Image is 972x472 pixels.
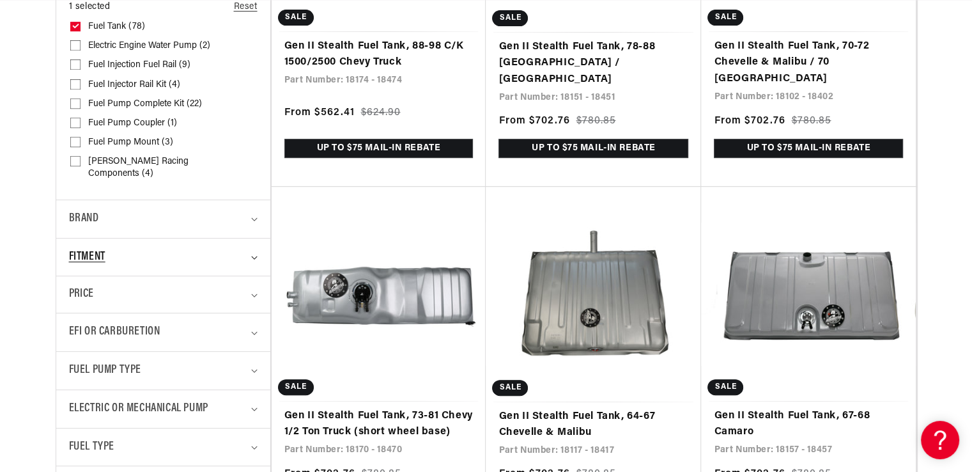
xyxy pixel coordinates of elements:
[498,409,688,441] a: Gen II Stealth Fuel Tank, 64-67 Chevelle & Malibu
[69,390,258,428] summary: Electric or Mechanical Pump (0 selected)
[88,118,177,129] span: Fuel Pump Coupler (1)
[88,59,190,71] span: Fuel Injection Fuel Rail (9)
[69,200,258,238] summary: Brand (0 selected)
[69,400,208,418] span: Electric or Mechanical Pump
[69,276,258,313] summary: Price
[69,429,258,466] summary: Fuel Type (0 selected)
[88,40,210,52] span: Electric Engine Water Pump (2)
[69,286,94,303] span: Price
[69,313,258,351] summary: EFI or Carburetion (0 selected)
[88,98,202,110] span: Fuel Pump Complete Kit (22)
[498,39,688,88] a: Gen II Stealth Fuel Tank, 78-88 [GEOGRAPHIC_DATA] / [GEOGRAPHIC_DATA]
[88,137,173,148] span: Fuel Pump Mount (3)
[69,239,258,276] summary: Fitment (0 selected)
[88,79,180,91] span: Fuel Injector Rail Kit (4)
[284,408,474,441] a: Gen II Stealth Fuel Tank, 73-81 Chevy 1/2 Ton Truck (short wheel base)
[69,323,160,342] span: EFI or Carburetion
[69,438,114,457] span: Fuel Type
[714,38,903,88] a: Gen II Stealth Fuel Tank, 70-72 Chevelle & Malibu / 70 [GEOGRAPHIC_DATA]
[69,352,258,389] summary: Fuel Pump Type (0 selected)
[714,408,903,441] a: Gen II Stealth Fuel Tank, 67-68 Camaro
[88,21,145,33] span: Fuel Tank (78)
[69,210,99,228] span: Brand
[69,248,105,267] span: Fitment
[284,38,474,71] a: Gen II Stealth Fuel Tank, 88-98 C/K 1500/2500 Chevy Truck
[69,361,141,380] span: Fuel Pump Type
[88,156,236,179] span: [PERSON_NAME] Racing Components (4)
